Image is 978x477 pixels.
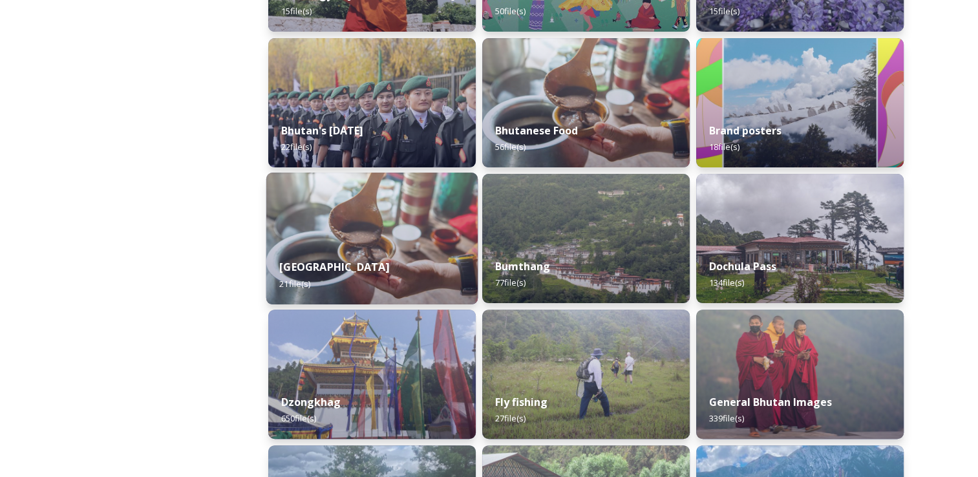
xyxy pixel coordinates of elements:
strong: Fly fishing [495,395,547,409]
span: 21 file(s) [279,277,310,289]
span: 77 file(s) [495,277,526,288]
img: Bumdeling%2520090723%2520by%2520Amp%2520Sripimanwat-4.jpg [482,38,690,167]
span: 650 file(s) [281,412,316,424]
strong: Dzongkhag [281,395,341,409]
img: Bhutan_Believe_800_1000_4.jpg [696,38,904,167]
span: 134 file(s) [709,277,744,288]
img: 2022-10-01%252011.41.43.jpg [696,174,904,303]
img: Festival%2520Header.jpg [268,310,476,439]
span: 18 file(s) [709,141,739,153]
span: 56 file(s) [495,141,526,153]
span: 50 file(s) [495,5,526,17]
span: 15 file(s) [281,5,312,17]
img: MarcusWestbergBhutanHiRes-23.jpg [696,310,904,439]
img: by%2520Ugyen%2520Wangchuk14.JPG [482,310,690,439]
strong: General Bhutan Images [709,395,832,409]
span: 22 file(s) [281,141,312,153]
strong: Dochula Pass [709,259,776,273]
strong: Bumthang [495,259,550,273]
img: Bhutan%2520National%2520Day10.jpg [268,38,476,167]
strong: [GEOGRAPHIC_DATA] [279,260,389,274]
strong: Brand posters [709,123,781,138]
strong: Bhutan's [DATE] [281,123,363,138]
span: 339 file(s) [709,412,744,424]
span: 27 file(s) [495,412,526,424]
img: Bumdeling%2520090723%2520by%2520Amp%2520Sripimanwat-4%25202.jpg [266,173,478,304]
img: Bumthang%2520180723%2520by%2520Amp%2520Sripimanwat-20.jpg [482,174,690,303]
span: 15 file(s) [709,5,739,17]
strong: Bhutanese Food [495,123,578,138]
